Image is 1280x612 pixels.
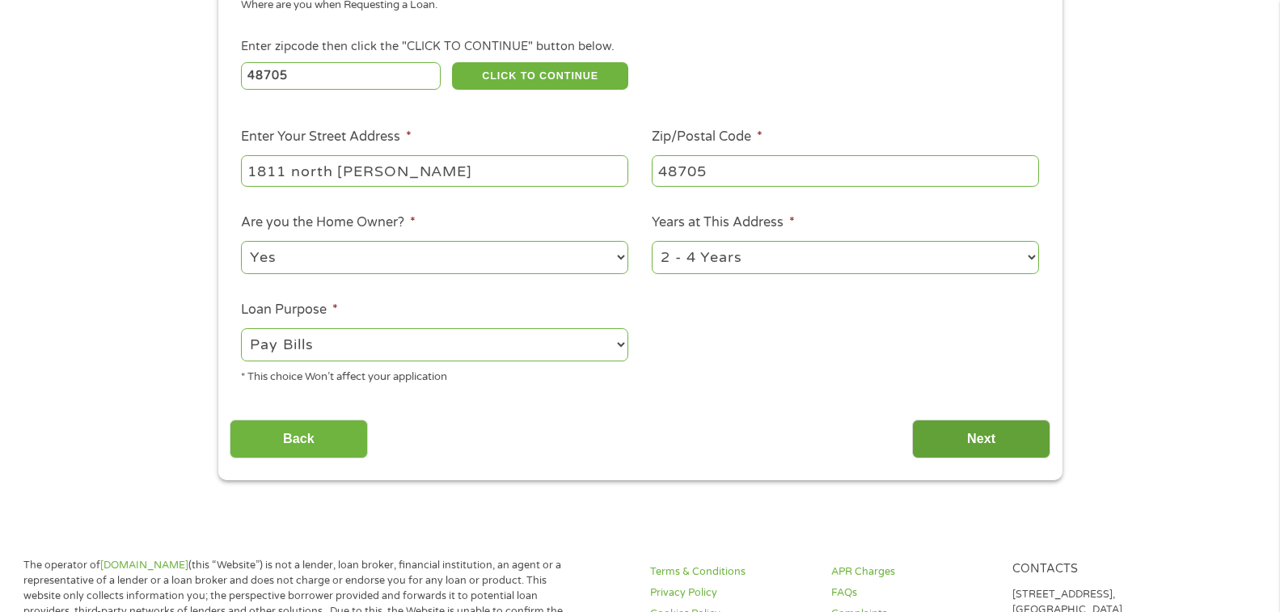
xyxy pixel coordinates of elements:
input: Next [912,420,1050,459]
button: CLICK TO CONTINUE [452,62,628,90]
a: [DOMAIN_NAME] [100,559,188,572]
label: Enter Your Street Address [241,129,412,146]
input: Enter Zipcode (e.g 01510) [241,62,441,90]
h4: Contacts [1012,562,1174,577]
div: * This choice Won’t affect your application [241,364,628,386]
label: Loan Purpose [241,302,338,319]
a: APR Charges [831,564,993,580]
a: FAQs [831,585,993,601]
input: Back [230,420,368,459]
a: Terms & Conditions [650,564,812,580]
label: Are you the Home Owner? [241,214,416,231]
label: Years at This Address [652,214,795,231]
a: Privacy Policy [650,585,812,601]
label: Zip/Postal Code [652,129,763,146]
div: Enter zipcode then click the "CLICK TO CONTINUE" button below. [241,38,1038,56]
input: 1 Main Street [241,155,628,186]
